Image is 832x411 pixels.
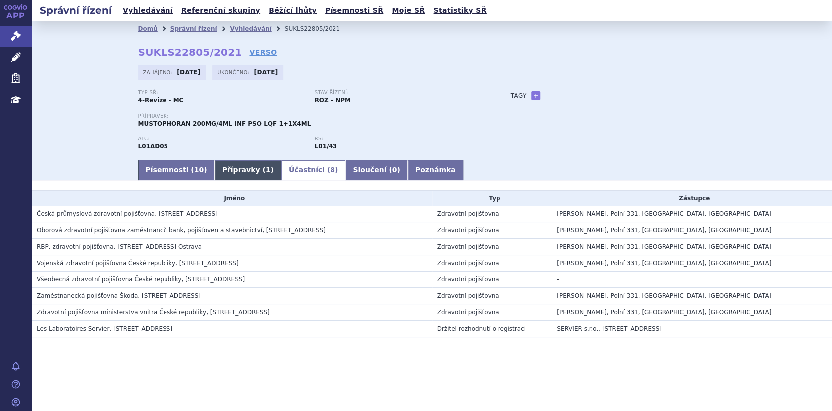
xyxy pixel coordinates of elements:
[557,227,771,234] span: [PERSON_NAME], Polní 331, [GEOGRAPHIC_DATA], [GEOGRAPHIC_DATA]
[37,325,172,332] span: Les Laboratoires Servier, 50 rue Carnot, Suresnes Cedex, FR
[437,260,499,267] span: Zdravotní pojišťovna
[315,97,351,104] strong: ROZ – NPM
[249,47,277,57] a: VERSO
[437,210,499,217] span: Zdravotní pojišťovna
[120,4,176,17] a: Vyhledávání
[254,69,278,76] strong: [DATE]
[557,309,771,316] span: [PERSON_NAME], Polní 331, [GEOGRAPHIC_DATA], [GEOGRAPHIC_DATA]
[557,243,771,250] span: [PERSON_NAME], Polní 331, [GEOGRAPHIC_DATA], [GEOGRAPHIC_DATA]
[392,166,397,174] span: 0
[138,160,215,180] a: Písemnosti (10)
[266,4,320,17] a: Běžící lhůty
[345,160,407,180] a: Sloučení (0)
[557,260,771,267] span: [PERSON_NAME], Polní 331, [GEOGRAPHIC_DATA], [GEOGRAPHIC_DATA]
[32,3,120,17] h2: Správní řízení
[437,325,526,332] span: Držitel rozhodnutí o registraci
[389,4,428,17] a: Moje SŘ
[178,4,263,17] a: Referenční skupiny
[138,143,168,150] strong: FOTEMUSTIN
[143,68,174,76] span: Zahájeno:
[437,243,499,250] span: Zdravotní pojišťovna
[281,160,345,180] a: Účastníci (8)
[437,292,499,299] span: Zdravotní pojišťovna
[330,166,335,174] span: 8
[408,160,463,180] a: Poznámka
[557,292,771,299] span: [PERSON_NAME], Polní 331, [GEOGRAPHIC_DATA], [GEOGRAPHIC_DATA]
[138,136,305,142] p: ATC:
[437,276,499,283] span: Zdravotní pojišťovna
[552,191,832,206] th: Zástupce
[266,166,271,174] span: 1
[511,90,527,102] h3: Tagy
[285,21,353,36] li: SUKLS22805/2021
[432,191,552,206] th: Typ
[557,276,559,283] span: -
[138,90,305,96] p: Typ SŘ:
[37,260,239,267] span: Vojenská zdravotní pojišťovna České republiky, Drahobejlova 1404/4, Praha 9
[138,120,311,127] span: MUSTOPHORAN 200MG/4ML INF PSO LQF 1+1X4ML
[37,276,245,283] span: Všeobecná zdravotní pojišťovna České republiky, Orlická 2020/4, Praha 3
[531,91,540,100] a: +
[37,309,270,316] span: Zdravotní pojišťovna ministerstva vnitra České republiky, Vinohradská 2577/178, Praha 3 - Vinohra...
[37,227,326,234] span: Oborová zdravotní pojišťovna zaměstnanců bank, pojišťoven a stavebnictví, Roškotova 1225/1, Praha 4
[138,25,158,32] a: Domů
[138,113,491,119] p: Přípravek:
[430,4,489,17] a: Statistiky SŘ
[315,136,481,142] p: RS:
[215,160,281,180] a: Přípravky (1)
[177,69,201,76] strong: [DATE]
[315,90,481,96] p: Stav řízení:
[230,25,271,32] a: Vyhledávání
[437,309,499,316] span: Zdravotní pojišťovna
[217,68,251,76] span: Ukončeno:
[37,243,202,250] span: RBP, zdravotní pojišťovna, Michálkovická 967/108, Slezská Ostrava
[32,191,432,206] th: Jméno
[138,97,184,104] strong: 4-Revize - MC
[138,46,242,58] strong: SUKLS22805/2021
[170,25,217,32] a: Správní řízení
[437,227,499,234] span: Zdravotní pojišťovna
[557,210,771,217] span: [PERSON_NAME], Polní 331, [GEOGRAPHIC_DATA], [GEOGRAPHIC_DATA]
[322,4,386,17] a: Písemnosti SŘ
[315,143,337,150] strong: fotemustin, parent.
[194,166,204,174] span: 10
[37,292,201,299] span: Zaměstnanecká pojišťovna Škoda, Husova 302, Mladá Boleslav
[37,210,218,217] span: Česká průmyslová zdravotní pojišťovna, Jeremenkova 161/11, Ostrava - Vítkovice
[557,325,662,332] span: SERVIER s.r.o., [STREET_ADDRESS]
